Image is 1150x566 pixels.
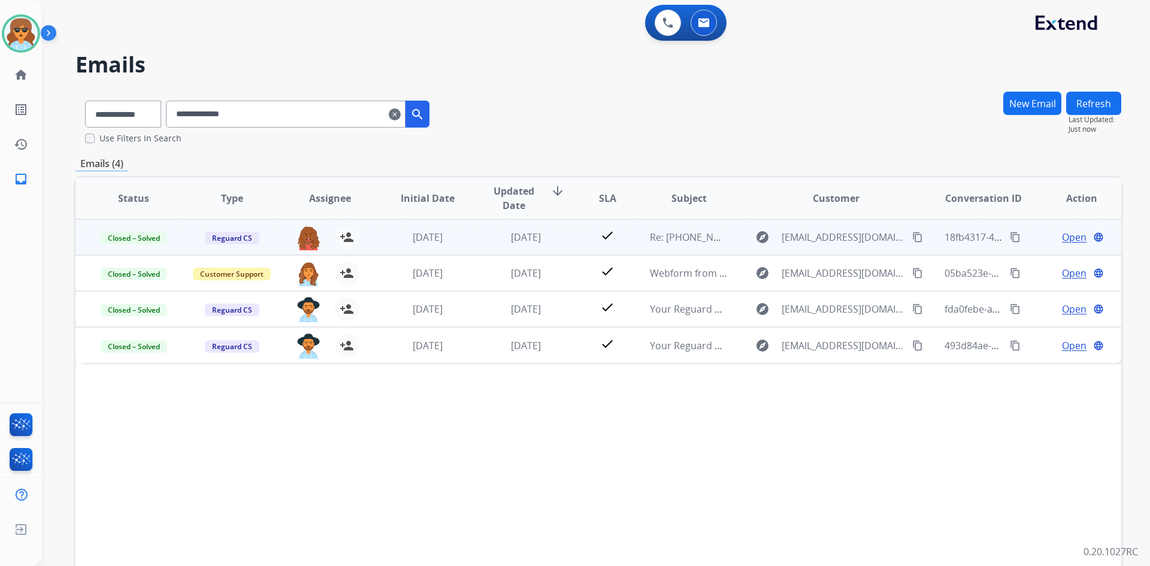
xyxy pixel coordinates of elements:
[14,102,28,117] mat-icon: list_alt
[14,68,28,82] mat-icon: home
[75,156,128,171] p: Emails (4)
[4,17,38,50] img: avatar
[296,334,320,359] img: agent-avatar
[671,191,707,205] span: Subject
[782,266,905,280] span: [EMAIL_ADDRESS][DOMAIN_NAME]
[487,184,541,213] span: Updated Date
[755,230,770,244] mat-icon: explore
[1010,268,1021,279] mat-icon: content_copy
[1093,268,1104,279] mat-icon: language
[389,107,401,122] mat-icon: clear
[1062,266,1087,280] span: Open
[413,339,443,352] span: [DATE]
[755,338,770,353] mat-icon: explore
[340,302,354,316] mat-icon: person_add
[782,338,905,353] span: [EMAIL_ADDRESS][DOMAIN_NAME]
[912,340,923,351] mat-icon: content_copy
[912,304,923,314] mat-icon: content_copy
[118,191,149,205] span: Status
[296,261,320,286] img: agent-avatar
[296,297,320,322] img: agent-avatar
[1062,302,1087,316] span: Open
[650,231,883,244] span: Re: [PHONE_NUMBER] [PERSON_NAME]’s 201774440
[1003,92,1061,115] button: New Email
[221,191,243,205] span: Type
[1010,232,1021,243] mat-icon: content_copy
[410,107,425,122] mat-icon: search
[650,267,921,280] span: Webform from [EMAIL_ADDRESS][DOMAIN_NAME] on [DATE]
[401,191,455,205] span: Initial Date
[650,339,740,352] span: Your Reguard Claim
[945,231,1125,244] span: 18fb4317-4390-452b-9856-34e19c97c6fb
[309,191,351,205] span: Assignee
[600,264,615,279] mat-icon: check
[511,302,541,316] span: [DATE]
[1084,544,1138,559] p: 0.20.1027RC
[600,337,615,351] mat-icon: check
[14,172,28,186] mat-icon: inbox
[99,132,181,144] label: Use Filters In Search
[945,302,1122,316] span: fda0febe-aaf0-418f-831b-6102ca5790db
[205,304,259,316] span: Reguard CS
[650,302,740,316] span: Your Reguard Claim
[511,231,541,244] span: [DATE]
[1093,304,1104,314] mat-icon: language
[912,268,923,279] mat-icon: content_copy
[782,302,905,316] span: [EMAIL_ADDRESS][DOMAIN_NAME]
[755,302,770,316] mat-icon: explore
[101,232,167,244] span: Closed – Solved
[1093,340,1104,351] mat-icon: language
[75,53,1121,77] h2: Emails
[782,230,905,244] span: [EMAIL_ADDRESS][DOMAIN_NAME]
[413,267,443,280] span: [DATE]
[1062,338,1087,353] span: Open
[296,225,320,250] img: agent-avatar
[101,268,167,280] span: Closed – Solved
[1069,115,1121,125] span: Last Updated:
[340,338,354,353] mat-icon: person_add
[945,267,1125,280] span: 05ba523e-1f38-4254-81c0-f27097b6c10d
[340,266,354,280] mat-icon: person_add
[1062,230,1087,244] span: Open
[1069,125,1121,134] span: Just now
[813,191,860,205] span: Customer
[413,231,443,244] span: [DATE]
[600,300,615,314] mat-icon: check
[1023,177,1121,219] th: Action
[550,184,565,198] mat-icon: arrow_downward
[340,230,354,244] mat-icon: person_add
[945,191,1022,205] span: Conversation ID
[101,304,167,316] span: Closed – Solved
[912,232,923,243] mat-icon: content_copy
[1010,304,1021,314] mat-icon: content_copy
[945,339,1129,352] span: 493d84ae-4884-4bbf-9de9-ae11686dc219
[14,137,28,152] mat-icon: history
[511,339,541,352] span: [DATE]
[599,191,616,205] span: SLA
[1093,232,1104,243] mat-icon: language
[101,340,167,353] span: Closed – Solved
[413,302,443,316] span: [DATE]
[1010,340,1021,351] mat-icon: content_copy
[1066,92,1121,115] button: Refresh
[205,232,259,244] span: Reguard CS
[600,228,615,243] mat-icon: check
[755,266,770,280] mat-icon: explore
[511,267,541,280] span: [DATE]
[193,268,271,280] span: Customer Support
[205,340,259,353] span: Reguard CS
